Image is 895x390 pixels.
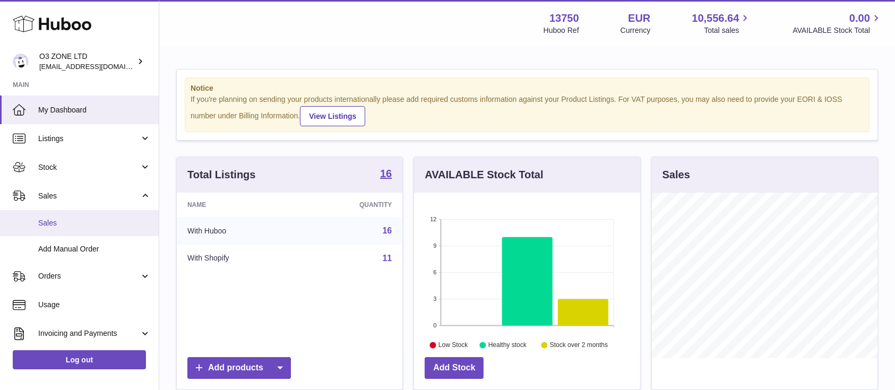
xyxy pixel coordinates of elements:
div: Currency [621,25,651,36]
text: 9 [434,242,437,249]
text: 3 [434,296,437,302]
h3: Total Listings [187,168,256,182]
text: Healthy stock [488,341,527,349]
span: My Dashboard [38,105,151,115]
th: Quantity [298,193,402,217]
a: 16 [380,168,392,181]
span: Total sales [704,25,751,36]
h3: AVAILABLE Stock Total [425,168,543,182]
span: [EMAIL_ADDRESS][DOMAIN_NAME] [39,62,156,71]
span: 0.00 [849,11,870,25]
div: If you're planning on sending your products internationally please add required customs informati... [191,94,864,126]
div: Huboo Ref [544,25,579,36]
span: 10,556.64 [692,11,739,25]
td: With Shopify [177,245,298,272]
a: 10,556.64 Total sales [692,11,751,36]
a: View Listings [300,106,365,126]
th: Name [177,193,298,217]
div: O3 ZONE LTD [39,51,135,72]
span: Add Manual Order [38,244,151,254]
span: Sales [38,218,151,228]
strong: EUR [628,11,650,25]
td: With Huboo [177,217,298,245]
text: 0 [434,322,437,328]
strong: 16 [380,168,392,179]
span: Stock [38,162,140,172]
span: Sales [38,191,140,201]
img: internalAdmin-13750@internal.huboo.com [13,54,29,70]
a: Log out [13,350,146,369]
span: Listings [38,134,140,144]
a: 0.00 AVAILABLE Stock Total [793,11,882,36]
span: Invoicing and Payments [38,328,140,339]
text: 6 [434,269,437,275]
strong: Notice [191,83,864,93]
a: 11 [383,254,392,263]
text: Low Stock [438,341,468,349]
span: AVAILABLE Stock Total [793,25,882,36]
text: 12 [431,216,437,222]
span: Orders [38,271,140,281]
a: Add Stock [425,357,484,379]
a: 16 [383,226,392,235]
h3: Sales [662,168,690,182]
text: Stock over 2 months [550,341,608,349]
strong: 13750 [549,11,579,25]
span: Usage [38,300,151,310]
a: Add products [187,357,291,379]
